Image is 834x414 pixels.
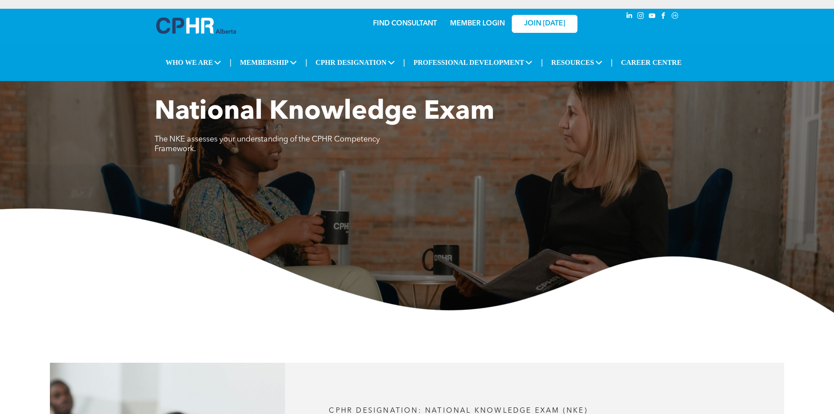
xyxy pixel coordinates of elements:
[524,20,565,28] span: JOIN [DATE]
[619,56,684,69] a: CAREER CENTRE
[670,11,680,23] a: Social network
[403,53,405,71] li: |
[411,56,535,69] span: PROFESSIONAL DEVELOPMENT
[512,15,577,33] a: JOIN [DATE]
[229,53,232,71] li: |
[155,135,380,153] span: The NKE assesses your understanding of the CPHR Competency Framework.
[647,11,657,23] a: youtube
[541,53,543,71] li: |
[313,56,398,69] span: CPHR DESIGNATION
[373,20,437,27] a: FIND CONSULTANT
[450,20,505,27] a: MEMBER LOGIN
[625,11,634,23] a: linkedin
[659,11,669,23] a: facebook
[156,18,236,34] img: A blue and white logo for cp alberta
[163,56,224,69] span: WHO WE ARE
[636,11,646,23] a: instagram
[305,53,307,71] li: |
[237,56,299,69] span: MEMBERSHIP
[549,56,605,69] span: RESOURCES
[155,99,494,125] span: National Knowledge Exam
[611,53,613,71] li: |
